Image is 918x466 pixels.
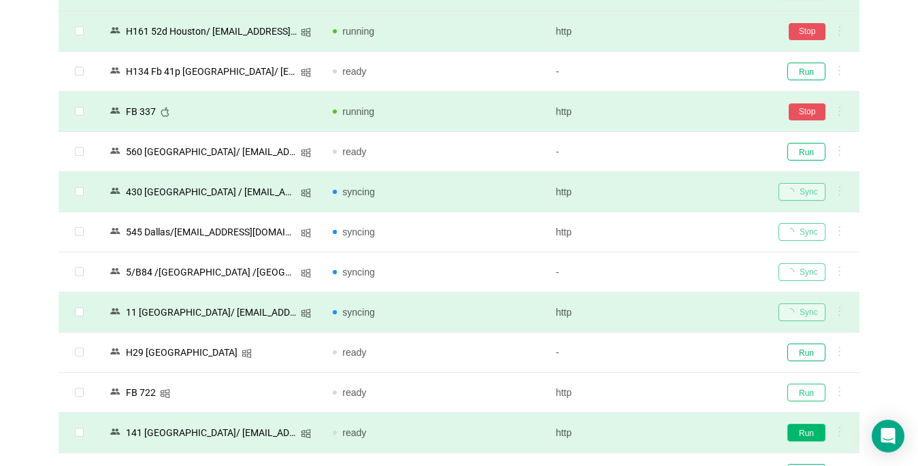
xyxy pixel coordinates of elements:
[122,263,301,281] div: 5/В84 /[GEOGRAPHIC_DATA] /[GEOGRAPHIC_DATA]/ [EMAIL_ADDRESS][DOMAIN_NAME]
[122,223,301,241] div: 545 Dallas/[EMAIL_ADDRESS][DOMAIN_NAME]
[301,188,311,198] i: icon: windows
[787,424,825,442] button: Run
[545,293,768,333] td: http
[545,12,768,52] td: http
[160,107,170,117] i: icon: apple
[122,183,301,201] div: 430 [GEOGRAPHIC_DATA] / [EMAIL_ADDRESS][DOMAIN_NAME]
[301,228,311,238] i: icon: windows
[342,186,374,197] span: syncing
[545,413,768,453] td: http
[545,52,768,92] td: -
[342,347,366,358] span: ready
[545,132,768,172] td: -
[122,103,160,120] div: FB 337
[342,227,374,237] span: syncing
[545,212,768,252] td: http
[122,344,242,361] div: H29 [GEOGRAPHIC_DATA]
[122,22,301,40] div: Н161 52d Houston/ [EMAIL_ADDRESS][DOMAIN_NAME]
[342,427,366,438] span: ready
[787,63,825,80] button: Run
[242,348,252,359] i: icon: windows
[342,387,366,398] span: ready
[545,333,768,373] td: -
[122,424,301,442] div: 141 [GEOGRAPHIC_DATA]/ [EMAIL_ADDRESS][DOMAIN_NAME]
[872,420,904,452] div: Open Intercom Messenger
[122,303,301,321] div: 11 [GEOGRAPHIC_DATA]/ [EMAIL_ADDRESS][DOMAIN_NAME]
[789,103,825,120] button: Stop
[545,373,768,413] td: http
[301,148,311,158] i: icon: windows
[789,23,825,40] button: Stop
[787,344,825,361] button: Run
[342,146,366,157] span: ready
[787,143,825,161] button: Run
[787,384,825,401] button: Run
[122,384,160,401] div: FB 722
[342,267,374,278] span: syncing
[301,268,311,278] i: icon: windows
[545,92,768,132] td: http
[545,252,768,293] td: -
[301,67,311,78] i: icon: windows
[342,307,374,318] span: syncing
[122,143,301,161] div: 560 [GEOGRAPHIC_DATA]/ [EMAIL_ADDRESS][DOMAIN_NAME]
[342,66,366,77] span: ready
[122,63,301,80] div: Н134 Fb 41p [GEOGRAPHIC_DATA]/ [EMAIL_ADDRESS][DOMAIN_NAME] [1]
[301,429,311,439] i: icon: windows
[160,388,170,399] i: icon: windows
[301,27,311,37] i: icon: windows
[342,106,374,117] span: running
[342,26,374,37] span: running
[545,172,768,212] td: http
[301,308,311,318] i: icon: windows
